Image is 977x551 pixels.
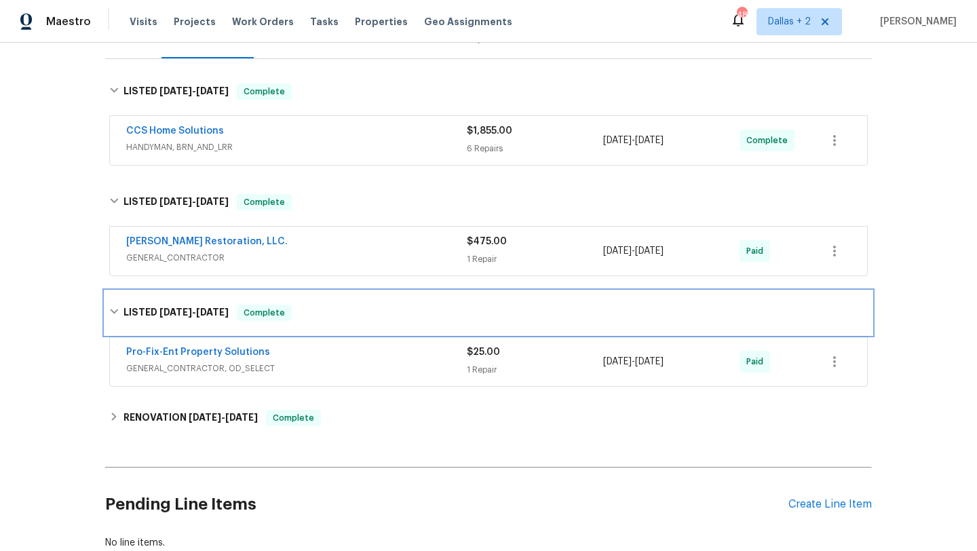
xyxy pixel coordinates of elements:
[159,86,192,96] span: [DATE]
[126,126,224,136] a: CCS Home Solutions
[467,347,500,357] span: $25.00
[635,357,664,366] span: [DATE]
[189,413,258,422] span: -
[159,86,229,96] span: -
[603,134,664,147] span: -
[737,8,746,22] div: 48
[238,306,290,320] span: Complete
[174,15,216,28] span: Projects
[635,246,664,256] span: [DATE]
[467,252,603,266] div: 1 Repair
[105,291,872,335] div: LISTED [DATE]-[DATE]Complete
[159,197,229,206] span: -
[196,197,229,206] span: [DATE]
[126,347,270,357] a: Pro-Fix-Ent Property Solutions
[238,85,290,98] span: Complete
[232,15,294,28] span: Work Orders
[130,15,157,28] span: Visits
[603,244,664,258] span: -
[105,536,872,550] div: No line items.
[635,136,664,145] span: [DATE]
[126,140,467,154] span: HANDYMAN, BRN_AND_LRR
[875,15,957,28] span: [PERSON_NAME]
[126,362,467,375] span: GENERAL_CONTRACTOR, OD_SELECT
[355,15,408,28] span: Properties
[603,355,664,368] span: -
[46,15,91,28] span: Maestro
[746,134,793,147] span: Complete
[603,136,632,145] span: [DATE]
[123,194,229,210] h6: LISTED
[159,307,229,317] span: -
[126,237,288,246] a: [PERSON_NAME] Restoration, LLC.
[467,237,507,246] span: $475.00
[238,195,290,209] span: Complete
[467,142,603,155] div: 6 Repairs
[105,70,872,113] div: LISTED [DATE]-[DATE]Complete
[189,413,221,422] span: [DATE]
[788,498,872,511] div: Create Line Item
[123,305,229,321] h6: LISTED
[603,246,632,256] span: [DATE]
[123,410,258,426] h6: RENOVATION
[267,411,320,425] span: Complete
[768,15,811,28] span: Dallas + 2
[123,83,229,100] h6: LISTED
[196,307,229,317] span: [DATE]
[746,355,769,368] span: Paid
[159,307,192,317] span: [DATE]
[310,17,339,26] span: Tasks
[746,244,769,258] span: Paid
[159,197,192,206] span: [DATE]
[105,180,872,224] div: LISTED [DATE]-[DATE]Complete
[424,15,512,28] span: Geo Assignments
[467,126,512,136] span: $1,855.00
[603,357,632,366] span: [DATE]
[196,86,229,96] span: [DATE]
[225,413,258,422] span: [DATE]
[467,363,603,377] div: 1 Repair
[126,251,467,265] span: GENERAL_CONTRACTOR
[105,402,872,434] div: RENOVATION [DATE]-[DATE]Complete
[105,473,788,536] h2: Pending Line Items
